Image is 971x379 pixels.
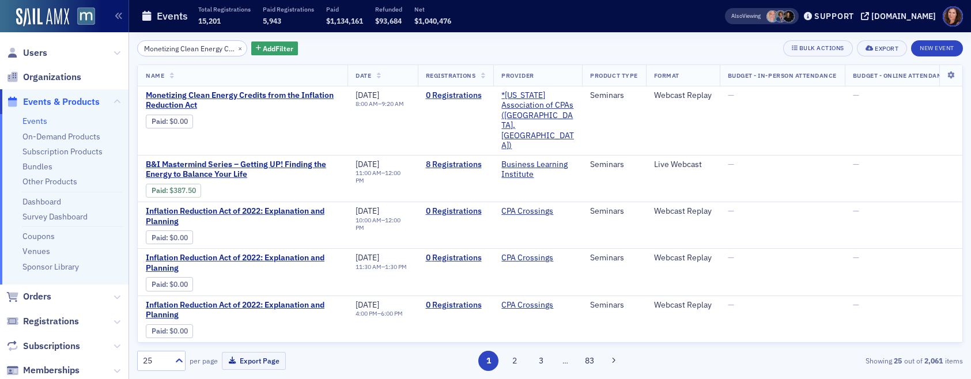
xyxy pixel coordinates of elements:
div: Seminars [590,300,637,310]
div: Seminars [590,206,637,217]
time: 6:00 PM [381,309,403,317]
div: – [356,263,407,271]
span: — [728,252,734,263]
a: Monetizing Clean Energy Credits from the Inflation Reduction Act [146,90,339,111]
a: B&I Mastermind Series – Getting UP! Finding the Energy to Balance Your Life [146,160,339,180]
div: Support [814,11,854,21]
button: 1 [478,351,498,371]
span: [DATE] [356,300,379,310]
a: CPA Crossings [501,300,553,310]
span: [DATE] [356,206,379,216]
time: 4:00 PM [356,309,377,317]
span: Provider [501,71,534,79]
div: [DOMAIN_NAME] [871,11,936,21]
span: Dee Sullivan [766,10,779,22]
span: Inflation Reduction Act of 2022: Explanation and Planning [146,253,339,273]
button: × [235,43,245,53]
span: CPA Crossings [501,253,574,263]
a: Paid [152,327,166,335]
span: Viewing [731,12,761,20]
a: Paid [152,233,166,242]
p: Total Registrations [198,5,251,13]
input: Search… [137,40,247,56]
a: SailAMX [16,8,69,26]
span: [DATE] [356,159,379,169]
span: Registrations [426,71,476,79]
time: 12:00 PM [356,169,401,184]
span: [DATE] [356,252,379,263]
span: $1,040,476 [414,16,451,25]
a: New Event [911,42,963,52]
strong: 25 [892,355,904,366]
div: – [356,100,404,108]
a: 0 Registrations [426,90,486,101]
span: — [728,90,734,100]
button: Bulk Actions [783,40,853,56]
span: Inflation Reduction Act of 2022: Explanation and Planning [146,206,339,226]
span: Registrations [23,315,79,328]
a: 0 Registrations [426,300,486,310]
span: Orders [23,290,51,303]
div: Paid: 8 - $38750 [146,184,201,198]
span: Inflation Reduction Act of 2022: Explanation and Planning [146,300,339,320]
span: Business Learning Institute [501,160,574,180]
div: Paid: 0 - $0 [146,324,193,338]
a: Coupons [22,231,55,241]
h1: Events [157,9,188,23]
span: $0.00 [169,327,188,335]
time: 1:30 PM [385,263,407,271]
span: : [152,117,169,126]
button: 3 [531,351,551,371]
a: CPA Crossings [501,206,553,217]
div: Paid: 0 - $0 [146,230,193,244]
div: – [356,310,403,317]
img: SailAMX [77,7,95,25]
p: Paid Registrations [263,5,314,13]
span: Budget - In-Person Attendance [728,71,837,79]
span: Name [146,71,164,79]
a: Organizations [6,71,81,84]
a: *[US_STATE] Association of CPAs ([GEOGRAPHIC_DATA], [GEOGRAPHIC_DATA]) [501,90,574,151]
span: Budget - Online Attendance [853,71,950,79]
div: Webcast Replay [654,253,712,263]
span: CPA Crossings [501,300,574,310]
p: Refunded [375,5,402,13]
a: Users [6,47,47,59]
span: : [152,233,169,242]
div: 25 [143,355,168,367]
button: 2 [505,351,525,371]
span: Add Filter [263,43,293,54]
a: Bundles [22,161,52,172]
time: 11:30 AM [356,263,381,271]
time: 10:00 AM [356,216,381,224]
button: AddFilter [251,41,299,56]
span: [DATE] [356,90,379,100]
strong: 2,061 [923,355,945,366]
span: — [853,252,859,263]
a: View Homepage [69,7,95,27]
a: Sponsor Library [22,261,79,272]
span: Organizations [23,71,81,84]
a: Memberships [6,364,80,377]
span: Users [23,47,47,59]
span: 15,201 [198,16,221,25]
div: – [356,217,410,232]
span: $0.00 [169,233,188,242]
a: Events [22,116,47,126]
button: Export Page [222,352,286,370]
div: Paid: 0 - $0 [146,277,193,291]
a: 0 Registrations [426,206,486,217]
a: Venues [22,246,50,256]
span: Subscriptions [23,340,80,353]
div: – [356,169,410,184]
label: per page [190,355,218,366]
a: Other Products [22,176,77,187]
time: 8:00 AM [356,100,378,108]
span: 5,943 [263,16,281,25]
div: Seminars [590,160,637,170]
span: CPA Crossings [501,206,574,217]
span: Format [654,71,679,79]
div: Paid: 0 - $0 [146,115,193,128]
